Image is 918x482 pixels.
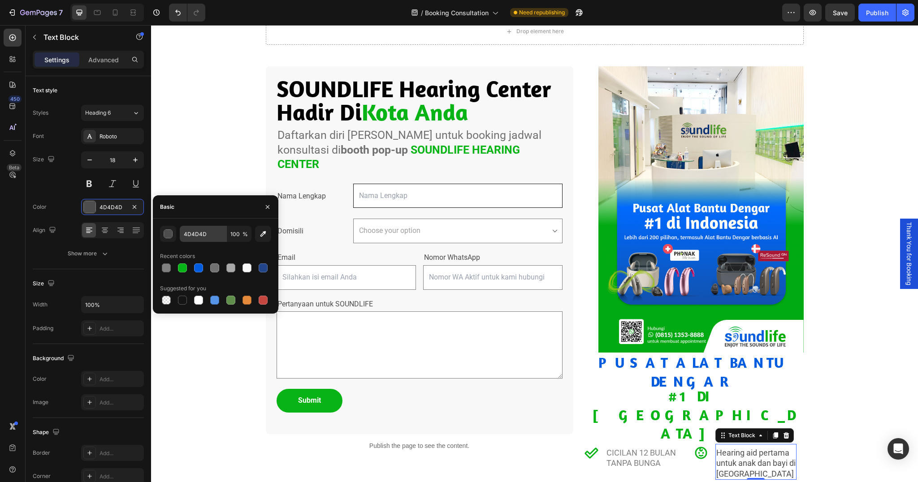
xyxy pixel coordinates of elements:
[565,422,645,454] p: Hearing aid pertama untuk anak dan bayi di [GEOGRAPHIC_DATA]
[33,353,76,365] div: Background
[33,472,51,480] div: Corner
[100,449,142,457] div: Add...
[365,3,413,10] div: Drop element here
[202,159,411,183] input: Nama Lengkap
[147,369,170,382] div: Submit
[85,109,111,117] span: Heading 6
[211,73,317,101] span: Kota Anda
[576,406,606,414] div: Text Block
[7,164,22,171] div: Beta
[81,105,144,121] button: Heading 6
[447,41,653,327] img: gempages_481874396202402974-42a4c516-fa52-4a8e-9141-c6041ec88af1.jpg
[33,398,48,406] div: Image
[33,86,57,95] div: Text style
[33,109,48,117] div: Styles
[33,426,61,439] div: Shape
[272,240,411,265] input: Nomor WA Aktif untuk kami hubungi
[455,422,536,444] div: Rich Text Editor. Editing area: main
[33,245,144,262] button: Show more
[180,226,226,242] input: Eg: FFFFFF
[160,284,206,293] div: Suggested for you
[33,449,50,457] div: Border
[273,226,411,239] p: Nomor WhatsApp
[115,416,422,426] p: Publish the page to see the content.
[753,197,762,260] span: Thank You for Booking
[88,55,119,65] p: Advanced
[858,4,896,22] button: Publish
[434,328,652,366] p: PUSAT ALAT BANTU DENGAR
[825,4,855,22] button: Save
[33,132,44,140] div: Font
[68,249,109,258] div: Show more
[421,8,423,17] span: /
[160,252,195,260] div: Recent colors
[100,375,142,383] div: Add...
[43,32,120,43] p: Text Block
[433,361,653,419] h2: Rich Text Editor. Editing area: main
[100,133,142,141] div: Roboto
[33,375,47,383] div: Color
[126,52,411,99] h2: SOUNDLIFE Hearing Center Hadir Di
[455,422,535,443] p: Cicilan 12 Bulan Tanpa Bunga
[100,325,142,333] div: Add...
[33,301,48,309] div: Width
[33,224,58,237] div: Align
[126,226,264,239] p: Email
[9,95,22,103] div: 450
[126,200,195,213] p: Domisili
[190,118,257,131] strong: booth pop-up
[151,25,918,482] iframe: Design area
[433,327,653,366] h2: Rich Text Editor. Editing area: main
[169,4,205,22] div: Undo/Redo
[866,8,888,17] div: Publish
[100,473,142,481] div: Add...
[126,102,411,148] h2: Daftarkan diri [PERSON_NAME] untuk booking jadwal konsultasi di
[33,278,56,290] div: Size
[33,154,56,166] div: Size
[44,55,69,65] p: Settings
[242,230,248,238] span: %
[434,362,652,418] p: #1 di [GEOGRAPHIC_DATA]
[160,203,174,211] div: Basic
[126,165,175,178] p: Nama Lengkap
[33,203,47,211] div: Color
[4,4,67,22] button: 7
[564,422,645,455] div: Rich Text Editor. Editing area: main
[59,7,63,18] p: 7
[100,399,142,407] div: Add...
[126,240,265,265] input: Silahkan isi email Anda
[888,438,909,460] div: Open Intercom Messenger
[100,203,126,211] div: 4D4D4D
[519,9,565,17] span: Need republishing
[126,364,191,387] button: Submit
[126,273,411,286] p: Pertanyaan untuk SOUNDLIFE
[82,297,143,313] input: Auto
[425,8,489,17] span: Booking Consultation
[833,9,848,17] span: Save
[33,324,53,332] div: Padding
